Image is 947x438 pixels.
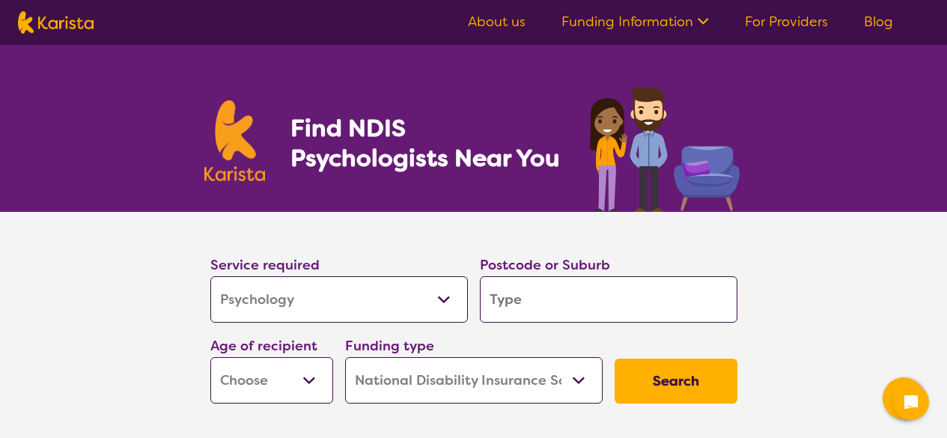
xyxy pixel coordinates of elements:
label: Postcode or Suburb [480,256,610,274]
h1: Find NDIS Psychologists Near You [290,113,567,173]
label: Funding type [345,337,434,355]
button: Channel Menu [883,377,925,419]
a: Funding Information [561,13,709,31]
label: Age of recipient [210,337,317,355]
input: Type [480,276,737,323]
a: Blog [864,13,893,31]
label: Service required [210,256,320,274]
button: Search [615,359,737,404]
a: For Providers [745,13,828,31]
img: Karista logo [204,100,266,181]
a: About us [468,13,526,31]
img: Karista logo [18,11,94,34]
img: psychology [585,81,743,212]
